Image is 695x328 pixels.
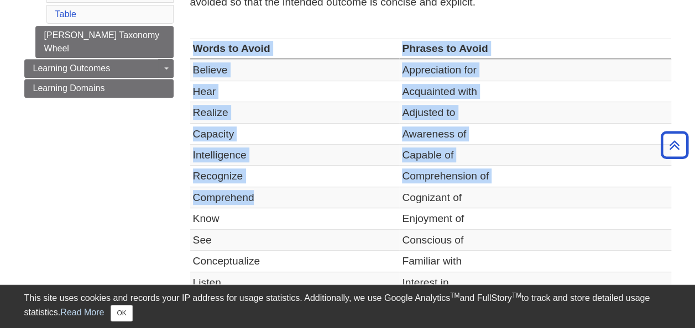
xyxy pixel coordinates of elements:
[190,102,400,123] td: Realize
[399,38,671,59] th: Phrases to Avoid
[190,272,400,293] td: Listen
[399,123,671,144] td: Awareness of
[450,292,459,299] sup: TM
[399,166,671,187] td: Comprehension of
[190,208,400,229] td: Know
[512,292,521,299] sup: TM
[190,251,400,272] td: Conceptualize
[190,145,400,166] td: Intelligence
[190,38,400,59] th: Words to Avoid
[35,26,174,58] a: [PERSON_NAME] Taxonomy Wheel
[24,59,174,78] a: Learning Outcomes
[399,272,671,293] td: Interest in
[190,81,400,102] td: Hear
[24,79,174,98] a: Learning Domains
[190,187,400,208] td: Comprehend
[33,64,111,73] span: Learning Outcomes
[399,102,671,123] td: Adjusted to
[399,81,671,102] td: Acquainted with
[399,59,671,81] td: Appreciation for
[60,308,104,317] a: Read More
[190,59,400,81] td: Believe
[657,137,692,152] a: Back to Top
[55,9,76,19] a: Table
[399,251,671,272] td: Familiar with
[111,305,132,321] button: Close
[33,83,105,93] span: Learning Domains
[399,187,671,208] td: Cognizant of
[190,166,400,187] td: Recognize
[399,208,671,229] td: Enjoyment of
[190,229,400,250] td: See
[24,292,671,321] div: This site uses cookies and records your IP address for usage statistics. Additionally, we use Goo...
[399,145,671,166] td: Capable of
[399,229,671,250] td: Conscious of
[190,123,400,144] td: Capacity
